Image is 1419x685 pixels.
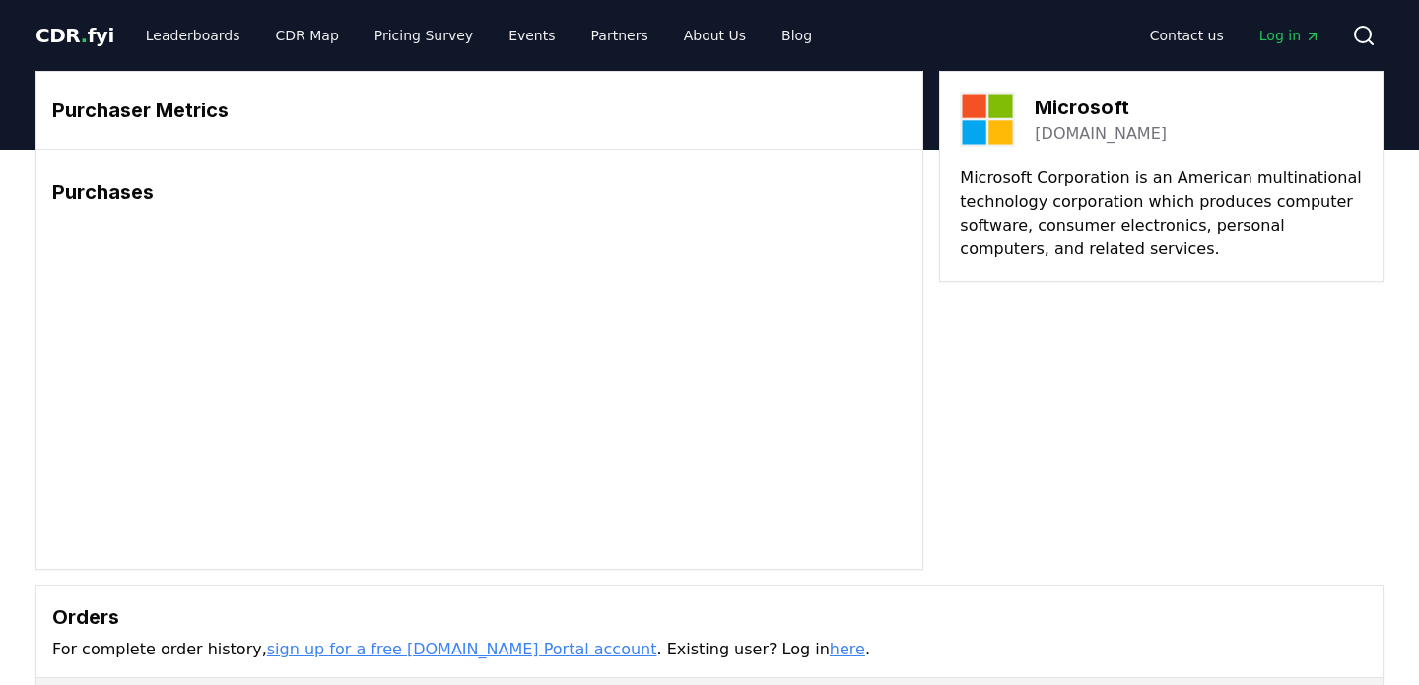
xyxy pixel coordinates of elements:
[35,22,114,49] a: CDR.fyi
[52,96,907,125] h3: Purchaser Metrics
[830,640,865,658] a: here
[52,177,907,207] h3: Purchases
[359,18,489,53] a: Pricing Survey
[260,18,355,53] a: CDR Map
[1134,18,1336,53] nav: Main
[1035,93,1167,122] h3: Microsoft
[960,167,1363,261] p: Microsoft Corporation is an American multinational technology corporation which produces computer...
[52,638,1367,661] p: For complete order history, . Existing user? Log in .
[1035,122,1167,146] a: [DOMAIN_NAME]
[1244,18,1336,53] a: Log in
[1259,26,1320,45] span: Log in
[668,18,762,53] a: About Us
[52,602,1367,632] h3: Orders
[81,24,88,47] span: .
[493,18,571,53] a: Events
[130,18,828,53] nav: Main
[766,18,828,53] a: Blog
[35,24,114,47] span: CDR fyi
[267,640,657,658] a: sign up for a free [DOMAIN_NAME] Portal account
[960,92,1015,147] img: Microsoft-logo
[1134,18,1240,53] a: Contact us
[130,18,256,53] a: Leaderboards
[575,18,664,53] a: Partners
